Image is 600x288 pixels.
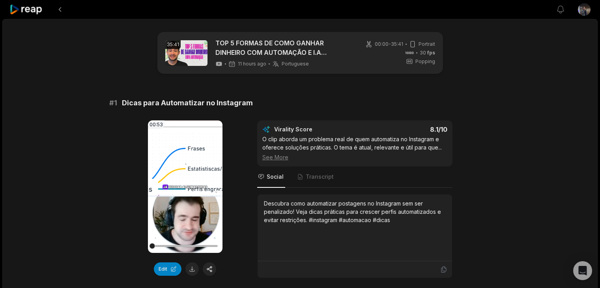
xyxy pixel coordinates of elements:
[154,262,181,276] button: Edit
[122,97,253,108] span: Dicas para Automatizar no Instagram
[363,125,447,133] div: 8.1 /10
[109,97,117,108] span: # 1
[419,41,435,48] span: Portrait
[282,61,309,67] span: Portuguese
[238,61,266,67] span: 11 hours ago
[262,135,447,161] div: O clip aborda um problema real de quem automatiza no Instagram e oferece soluções práticas. O tem...
[148,120,222,253] video: Your browser does not support mp4 format.
[427,50,435,56] span: fps
[274,125,359,133] div: Virality Score
[415,58,435,65] span: Popping
[262,153,447,161] div: See More
[420,49,435,56] span: 30
[267,173,284,181] span: Social
[215,38,351,57] a: TOP 5 FORMAS DE COMO GANHAR DINHEIRO COM AUTOMAÇÃO E I.A (Detalhado)
[375,41,403,48] span: 00:00 - 35:41
[264,199,446,224] div: Descubra como automatizar postagens no Instagram sem ser penalizado! Veja dicas práticas para cre...
[306,173,334,181] span: Transcript
[257,166,452,188] nav: Tabs
[573,261,592,280] div: Open Intercom Messenger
